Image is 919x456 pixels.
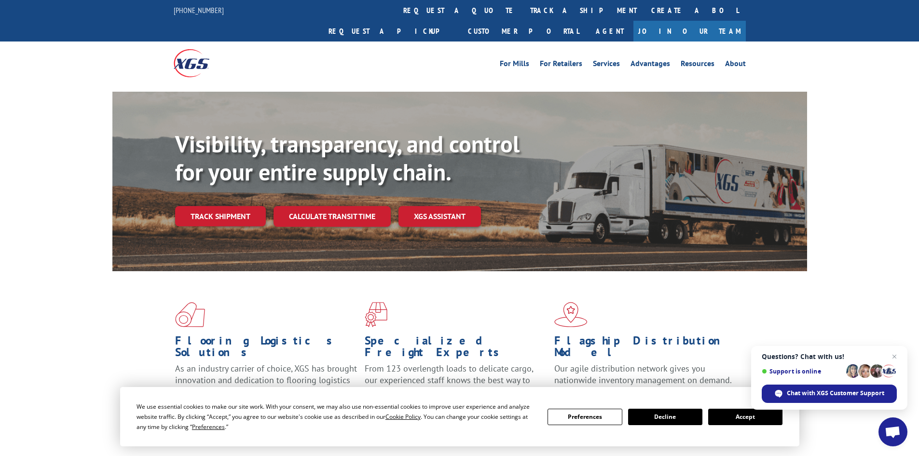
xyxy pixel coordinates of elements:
button: Preferences [548,409,622,425]
img: xgs-icon-focused-on-flooring-red [365,302,387,327]
div: Cookie Consent Prompt [120,387,799,446]
a: Customer Portal [461,21,586,41]
button: Decline [628,409,702,425]
a: Resources [681,60,714,70]
a: [PHONE_NUMBER] [174,5,224,15]
a: About [725,60,746,70]
span: Our agile distribution network gives you nationwide inventory management on demand. [554,363,732,386]
a: Calculate transit time [274,206,391,227]
p: From 123 overlength loads to delicate cargo, our experienced staff knows the best way to move you... [365,363,547,406]
span: Chat with XGS Customer Support [762,385,897,403]
span: Chat with XGS Customer Support [787,389,884,398]
a: For Retailers [540,60,582,70]
h1: Flagship Distribution Model [554,335,737,363]
a: Services [593,60,620,70]
a: Advantages [631,60,670,70]
a: For Mills [500,60,529,70]
button: Accept [708,409,782,425]
a: Request a pickup [321,21,461,41]
a: Open chat [878,417,907,446]
b: Visibility, transparency, and control for your entire supply chain. [175,129,520,187]
span: As an industry carrier of choice, XGS has brought innovation and dedication to flooring logistics... [175,363,357,397]
h1: Specialized Freight Experts [365,335,547,363]
div: We use essential cookies to make our site work. With your consent, we may also use non-essential ... [137,401,536,432]
span: Cookie Policy [385,413,421,421]
img: xgs-icon-total-supply-chain-intelligence-red [175,302,205,327]
span: Support is online [762,368,843,375]
a: Track shipment [175,206,266,226]
a: Agent [586,21,633,41]
h1: Flooring Logistics Solutions [175,335,357,363]
span: Preferences [192,423,225,431]
a: Join Our Team [633,21,746,41]
span: Questions? Chat with us! [762,353,897,360]
a: XGS ASSISTANT [398,206,481,227]
img: xgs-icon-flagship-distribution-model-red [554,302,588,327]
